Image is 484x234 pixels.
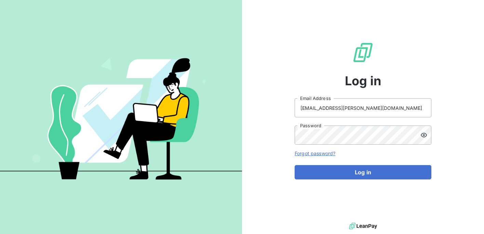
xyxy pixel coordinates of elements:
[295,165,431,179] button: Log in
[349,221,377,231] img: logo
[345,72,381,90] span: Log in
[352,42,374,63] img: LeanPay Logo
[295,98,431,117] input: placeholder
[295,150,335,156] a: Forgot password?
